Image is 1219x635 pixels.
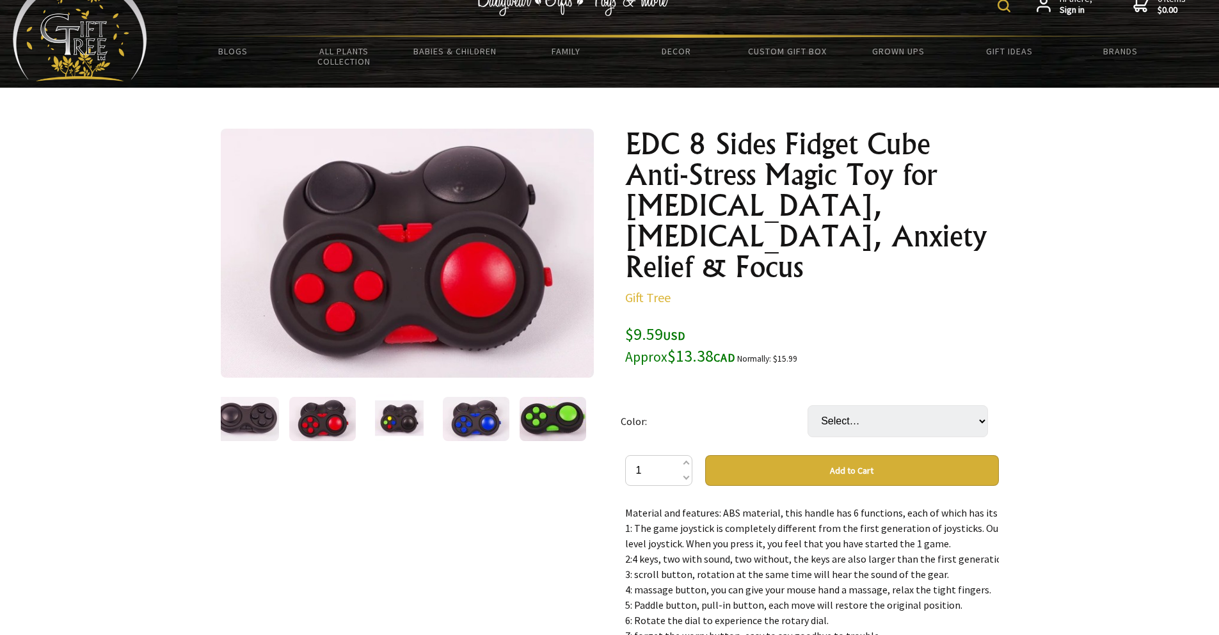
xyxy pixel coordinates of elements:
[375,394,424,443] img: EDC 8 Sides Fidget Cube Anti-Stress Magic Toy for Autism, ADHD, Anxiety Relief & Focus
[289,38,399,75] a: All Plants Collection
[178,38,289,65] a: BLOGS
[510,38,621,65] a: Family
[520,397,586,441] img: EDC 8 Sides Fidget Cube Anti-Stress Magic Toy for Autism, ADHD, Anxiety Relief & Focus
[443,397,509,441] img: EDC 8 Sides Fidget Cube Anti-Stress Magic Toy for Autism, ADHD, Anxiety Relief & Focus
[625,348,667,366] small: Approx
[621,387,808,455] td: Color:
[713,350,735,365] span: CAD
[625,129,999,282] h1: EDC 8 Sides Fidget Cube Anti-Stress Magic Toy for [MEDICAL_DATA], [MEDICAL_DATA], Anxiety Relief ...
[289,397,356,441] img: EDC 8 Sides Fidget Cube Anti-Stress Magic Toy for Autism, ADHD, Anxiety Relief & Focus
[212,397,279,441] img: EDC 8 Sides Fidget Cube Anti-Stress Magic Toy for Autism, ADHD, Anxiety Relief & Focus
[843,38,953,65] a: Grown Ups
[954,38,1065,65] a: Gift Ideas
[1158,4,1186,16] strong: $0.00
[732,38,843,65] a: Custom Gift Box
[1060,4,1092,16] strong: Sign in
[625,323,735,366] span: $9.59 $13.38
[625,289,671,305] a: Gift Tree
[663,328,685,343] span: USD
[1065,38,1175,65] a: Brands
[737,353,797,364] small: Normally: $15.99
[399,38,510,65] a: Babies & Children
[621,38,732,65] a: Decor
[705,455,999,486] button: Add to Cart
[221,129,594,378] img: EDC 8 Sides Fidget Cube Anti-Stress Magic Toy for Autism, ADHD, Anxiety Relief & Focus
